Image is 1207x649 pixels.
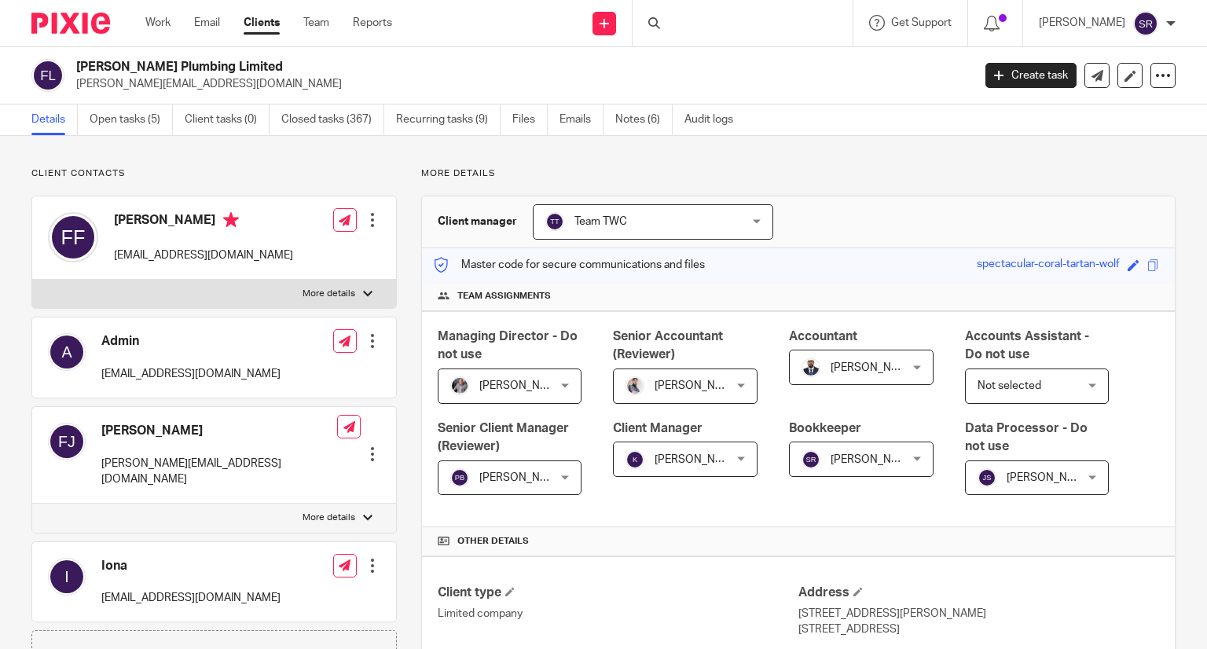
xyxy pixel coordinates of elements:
p: [STREET_ADDRESS][PERSON_NAME] [798,606,1159,621]
img: svg%3E [48,558,86,596]
a: Clients [244,15,280,31]
p: [PERSON_NAME][EMAIL_ADDRESS][DOMAIN_NAME] [76,76,962,92]
span: Data Processor - Do not use [965,422,1088,453]
p: More details [303,511,355,524]
span: Get Support [891,17,952,28]
a: Work [145,15,171,31]
img: Pixie [31,13,110,34]
p: More details [303,288,355,300]
h3: Client manager [438,214,517,229]
span: Accounts Assistant - Do not use [965,330,1089,361]
h4: [PERSON_NAME] [114,212,293,232]
p: Master code for secure communications and files [434,257,705,273]
p: More details [421,167,1176,180]
span: Bookkeeper [789,422,861,434]
a: Closed tasks (367) [281,104,384,135]
h4: [PERSON_NAME] [101,423,337,439]
img: svg%3E [802,450,820,469]
span: Team TWC [574,216,627,227]
img: Pixie%2002.jpg [626,376,644,395]
img: svg%3E [31,59,64,92]
span: Accountant [789,330,857,343]
img: svg%3E [48,212,98,262]
i: Primary [223,212,239,228]
img: svg%3E [978,468,996,487]
p: Client contacts [31,167,397,180]
span: [PERSON_NAME] [479,472,566,483]
span: [PERSON_NAME] [655,454,741,465]
span: Managing Director - Do not use [438,330,578,361]
a: Reports [353,15,392,31]
a: Notes (6) [615,104,673,135]
span: [PERSON_NAME] [831,362,917,373]
a: Client tasks (0) [185,104,270,135]
span: Team assignments [457,290,551,302]
span: Senior Accountant (Reviewer) [613,330,723,361]
span: [PERSON_NAME] [479,380,566,391]
a: Email [194,15,220,31]
p: [EMAIL_ADDRESS][DOMAIN_NAME] [101,366,281,382]
span: [PERSON_NAME] [831,454,917,465]
img: svg%3E [48,423,86,460]
h4: Iona [101,558,281,574]
p: [STREET_ADDRESS] [798,621,1159,637]
a: Files [512,104,548,135]
p: [EMAIL_ADDRESS][DOMAIN_NAME] [101,590,281,606]
p: [PERSON_NAME] [1039,15,1125,31]
a: Create task [985,63,1077,88]
div: spectacular-coral-tartan-wolf [977,256,1120,274]
span: Client Manager [613,422,703,434]
span: Senior Client Manager (Reviewer) [438,422,569,453]
span: Not selected [978,380,1041,391]
img: svg%3E [48,333,86,371]
img: WhatsApp%20Image%202022-05-18%20at%206.27.04%20PM.jpeg [802,358,820,377]
img: svg%3E [1133,11,1158,36]
h4: Admin [101,333,281,350]
a: Open tasks (5) [90,104,173,135]
h4: Address [798,585,1159,601]
a: Recurring tasks (9) [396,104,501,135]
img: svg%3E [626,450,644,469]
img: svg%3E [450,468,469,487]
img: -%20%20-%20studio@ingrained.co.uk%20for%20%20-20220223%20at%20101413%20-%201W1A2026.jpg [450,376,469,395]
span: Other details [457,535,529,548]
a: Team [303,15,329,31]
a: Details [31,104,78,135]
a: Audit logs [684,104,745,135]
span: [PERSON_NAME] [1007,472,1093,483]
a: Emails [559,104,603,135]
p: [PERSON_NAME][EMAIL_ADDRESS][DOMAIN_NAME] [101,456,337,488]
img: svg%3E [545,212,564,231]
h4: Client type [438,585,798,601]
span: [PERSON_NAME] [655,380,741,391]
p: Limited company [438,606,798,621]
h2: [PERSON_NAME] Plumbing Limited [76,59,785,75]
p: [EMAIL_ADDRESS][DOMAIN_NAME] [114,247,293,263]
